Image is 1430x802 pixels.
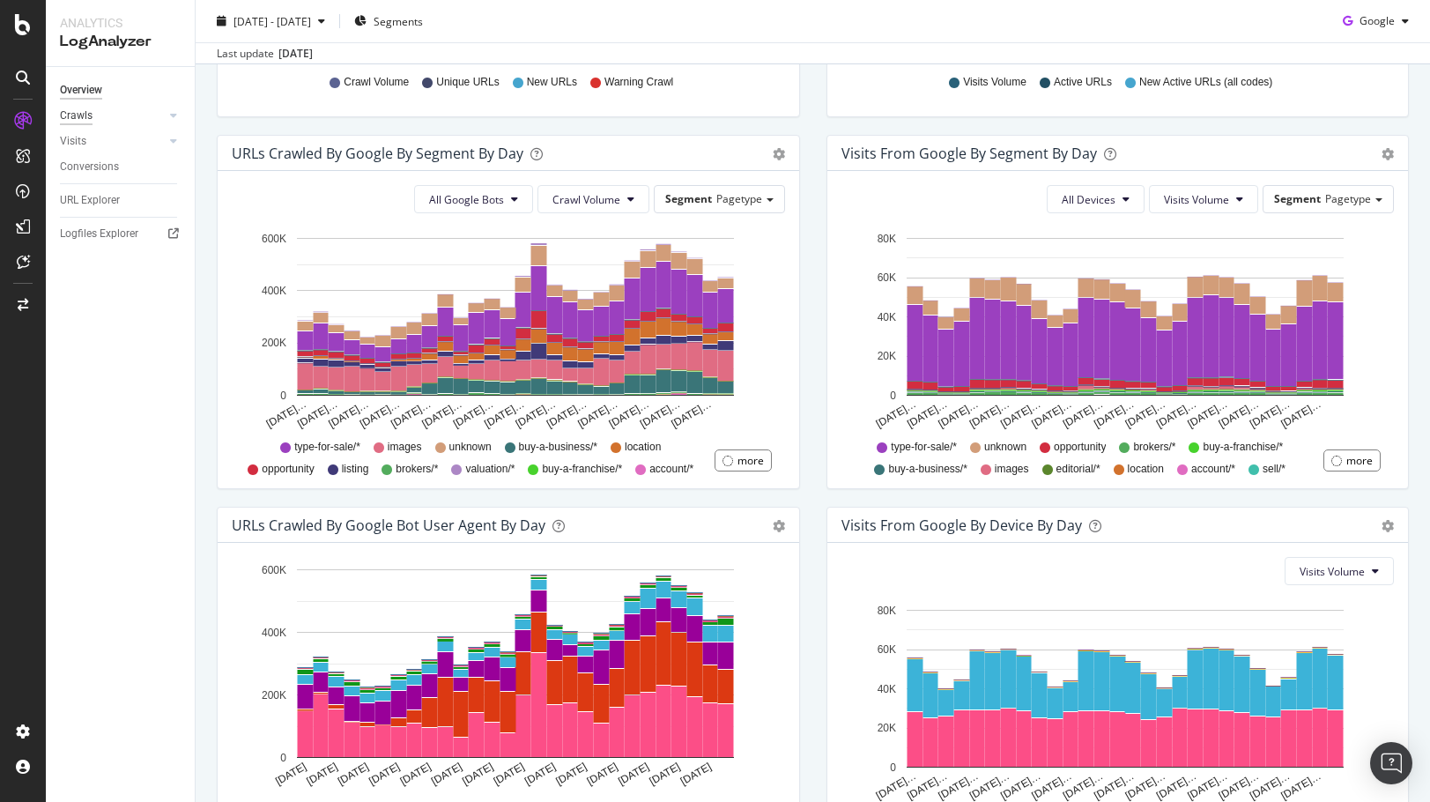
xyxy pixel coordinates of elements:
a: Crawls [60,107,165,125]
span: brokers/* [1133,440,1175,455]
span: valuation/* [465,462,515,477]
span: Active URLs [1054,75,1112,90]
span: All Google Bots [429,192,504,207]
button: Google [1336,7,1416,35]
svg: A chart. [841,227,1388,432]
text: [DATE] [305,761,340,788]
a: URL Explorer [60,191,182,210]
text: [DATE] [460,761,495,788]
span: buy-a-franchise/* [542,462,622,477]
text: [DATE] [273,761,308,788]
span: account/* [1191,462,1235,477]
span: Visits Volume [1300,564,1365,579]
div: gear [1382,148,1394,160]
div: Visits from Google By Segment By Day [841,145,1097,162]
span: location [1128,462,1164,477]
div: more [1346,453,1373,468]
text: 0 [890,390,896,402]
span: buy-a-business/* [888,462,967,477]
text: 0 [280,390,286,402]
button: Visits Volume [1149,185,1258,213]
span: account/* [649,462,693,477]
div: LogAnalyzer [60,32,181,52]
button: Crawl Volume [537,185,649,213]
text: [DATE] [522,761,558,788]
span: sell/* [1263,462,1286,477]
span: Visits Volume [963,75,1026,90]
text: 0 [280,752,286,764]
div: URLs Crawled by Google By Segment By Day [232,145,523,162]
div: Analytics [60,14,181,32]
span: location [625,440,661,455]
div: gear [1382,520,1394,532]
text: [DATE] [553,761,589,788]
text: 400K [262,627,286,639]
text: 40K [877,311,895,323]
span: All Devices [1062,192,1115,207]
a: Conversions [60,158,182,176]
text: 20K [877,722,895,734]
text: [DATE] [585,761,620,788]
span: New Active URLs (all codes) [1139,75,1272,90]
div: Logfiles Explorer [60,225,138,243]
div: URL Explorer [60,191,120,210]
div: gear [773,148,785,160]
span: Pagetype [1325,191,1371,206]
text: 20K [877,350,895,362]
div: Crawls [60,107,93,125]
div: A chart. [232,227,778,432]
button: [DATE] - [DATE] [210,7,332,35]
div: more [737,453,764,468]
text: [DATE] [678,761,714,788]
div: URLs Crawled by Google bot User Agent By Day [232,516,545,534]
text: [DATE] [648,761,683,788]
span: Segment [665,191,712,206]
a: Logfiles Explorer [60,225,182,243]
span: unknown [449,440,492,455]
div: gear [773,520,785,532]
div: Open Intercom Messenger [1370,742,1412,784]
text: [DATE] [367,761,402,788]
div: A chart. [232,557,778,802]
text: 200K [262,338,286,350]
a: Overview [60,81,182,100]
text: 600K [262,233,286,245]
button: All Devices [1047,185,1145,213]
div: Visits From Google By Device By Day [841,516,1082,534]
button: All Google Bots [414,185,533,213]
span: editorial/* [1056,462,1100,477]
span: Segment [1274,191,1321,206]
button: Visits Volume [1285,557,1394,585]
span: opportunity [262,462,314,477]
span: Warning Crawl [604,75,673,90]
span: Visits Volume [1164,192,1229,207]
span: Unique URLs [436,75,499,90]
div: Visits [60,132,86,151]
text: [DATE] [492,761,527,788]
span: [DATE] - [DATE] [233,13,311,28]
span: images [388,440,422,455]
div: Last update [217,46,313,62]
text: 400K [262,285,286,297]
text: [DATE] [616,761,651,788]
span: buy-a-business/* [519,440,597,455]
text: [DATE] [429,761,464,788]
text: 600K [262,564,286,576]
a: Visits [60,132,165,151]
span: buy-a-franchise/* [1203,440,1283,455]
span: opportunity [1054,440,1106,455]
span: Crawl Volume [552,192,620,207]
span: Segments [374,13,423,28]
span: images [995,462,1029,477]
text: [DATE] [398,761,433,788]
text: 60K [877,271,895,284]
span: Crawl Volume [344,75,409,90]
div: Conversions [60,158,119,176]
text: 80K [877,233,895,245]
span: unknown [984,440,1026,455]
span: brokers/* [396,462,438,477]
text: [DATE] [336,761,371,788]
text: 80K [877,605,895,617]
span: type-for-sale/* [891,440,957,455]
